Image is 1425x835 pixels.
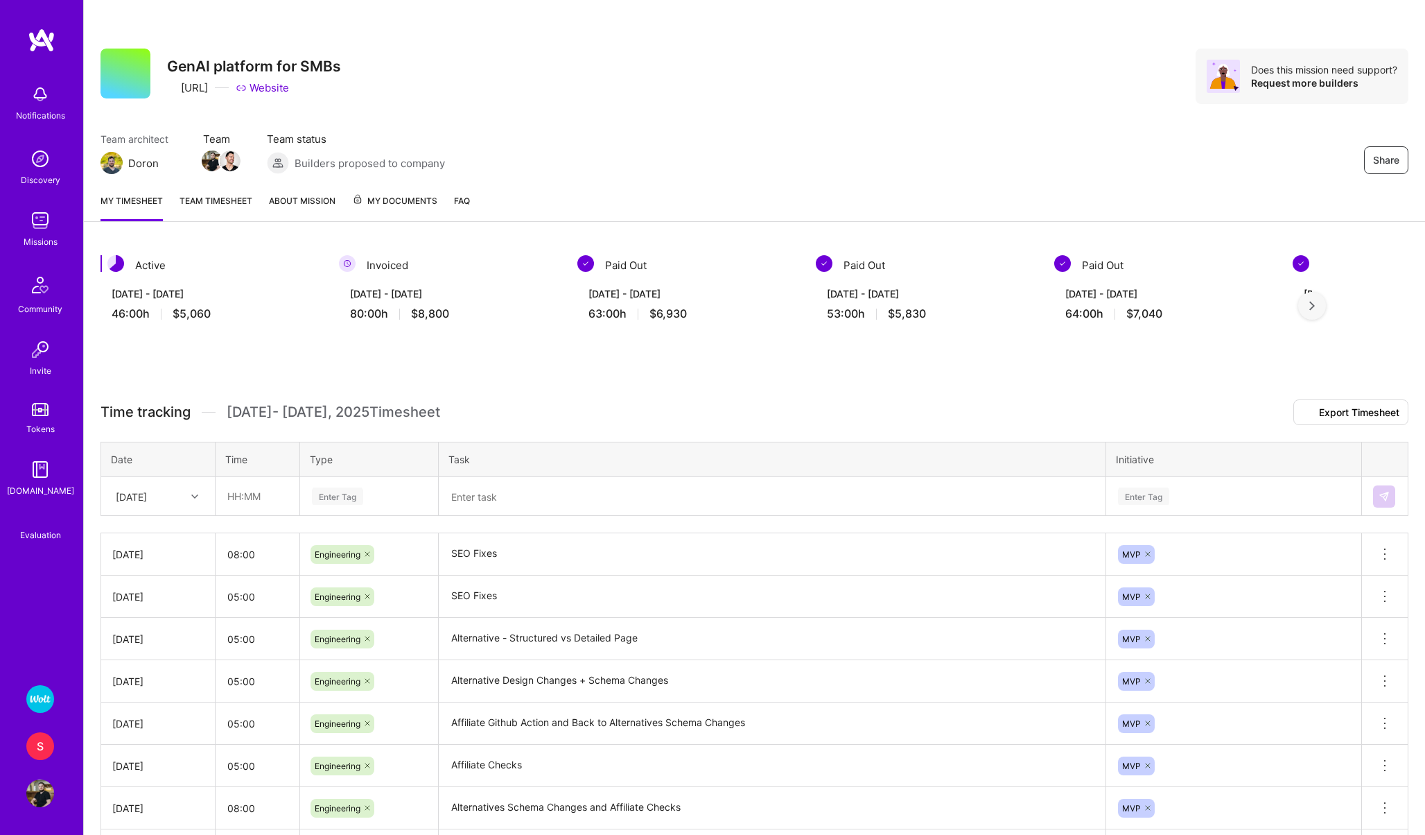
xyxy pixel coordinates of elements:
[220,150,241,171] img: Team Member Avatar
[26,780,54,807] img: User Avatar
[18,302,62,316] div: Community
[1373,153,1399,167] span: Share
[24,234,58,249] div: Missions
[107,255,124,272] img: Active
[312,485,363,507] div: Enter Tag
[30,363,51,378] div: Invite
[440,704,1104,743] textarea: Affiliate Github Action and Back to Alternatives Schema Changes
[440,662,1104,701] textarea: Alternative Design Changes + Schema Changes
[339,255,561,275] div: Invoiced
[23,780,58,807] a: User Avatar
[1126,307,1162,321] span: $7,040
[1207,60,1240,93] img: Avatar
[1251,76,1397,89] div: Request more builders
[221,149,239,173] a: Team Member Avatar
[216,621,299,657] input: HH:MM
[116,489,147,503] div: [DATE]
[225,452,290,467] div: Time
[1364,146,1408,174] button: Share
[1122,634,1141,644] span: MVP
[350,307,550,321] div: 80:00 h
[1116,452,1352,467] div: Initiative
[1065,307,1265,321] div: 64:00 h
[112,674,204,689] div: [DATE]
[35,517,46,528] i: icon SelectionTeam
[216,748,299,784] input: HH:MM
[1118,485,1169,507] div: Enter Tag
[26,336,54,363] img: Invite
[167,80,208,95] div: [URL]
[191,493,198,500] i: icon Chevron
[1122,803,1141,814] span: MVP
[164,157,175,169] i: icon Mail
[588,307,788,321] div: 63:00 h
[216,705,299,742] input: HH:MM
[26,456,54,483] img: guide book
[827,307,1026,321] div: 53:00 h
[1251,63,1397,76] div: Does this mission need support?
[1293,255,1309,272] img: Paid Out
[112,547,204,562] div: [DATE]
[112,716,204,731] div: [DATE]
[216,663,299,700] input: HH:MM
[1309,301,1315,311] img: right
[26,422,55,436] div: Tokens
[352,193,437,221] a: My Documents
[269,193,335,221] a: About Mission
[267,152,289,174] img: Builders proposed to company
[173,307,211,321] span: $5,060
[440,535,1104,574] textarea: SEO Fixes
[1054,255,1276,275] div: Paid Out
[339,255,356,272] img: Invoiced
[26,80,54,108] img: bell
[23,732,58,760] a: S
[315,676,360,687] span: Engineering
[1122,718,1141,729] span: MVP
[203,149,221,173] a: Team Member Avatar
[112,286,311,301] div: [DATE] - [DATE]
[315,718,360,729] span: Engineering
[352,193,437,209] span: My Documents
[100,193,163,221] a: My timesheet
[167,83,178,94] i: icon CompanyGray
[100,132,175,146] span: Team architect
[100,404,191,421] span: Time tracking
[23,685,58,713] a: Wolt - Fintech: Payments Expansion Team
[1122,761,1141,771] span: MVP
[26,207,54,234] img: teamwork
[180,193,252,221] a: Team timesheet
[28,28,55,53] img: logo
[128,156,159,171] div: Doron
[816,255,832,272] img: Paid Out
[1302,408,1313,418] i: icon Download
[167,58,341,75] h3: GenAI platform for SMBs
[100,152,123,174] img: Team Architect
[588,286,788,301] div: [DATE] - [DATE]
[440,619,1104,659] textarea: Alternative - Structured vs Detailed Page
[577,255,799,275] div: Paid Out
[888,307,926,321] span: $5,830
[203,132,239,146] span: Team
[315,803,360,814] span: Engineering
[216,536,299,573] input: HH:MM
[26,685,54,713] img: Wolt - Fintech: Payments Expansion Team
[26,732,54,760] div: S
[112,801,204,816] div: [DATE]
[100,255,322,275] div: Active
[112,307,311,321] div: 46:00 h
[315,761,360,771] span: Engineering
[1293,399,1408,425] button: Export Timesheet
[112,759,204,773] div: [DATE]
[439,442,1106,477] th: Task
[1379,491,1390,502] img: Submit
[315,634,360,644] span: Engineering
[649,307,687,321] span: $6,930
[827,286,1026,301] div: [DATE] - [DATE]
[267,132,445,146] span: Team status
[112,632,204,646] div: [DATE]
[20,528,61,542] div: Evaluation
[440,789,1104,828] textarea: Alternatives Schema Changes and Affiliate Checks
[26,145,54,173] img: discovery
[216,578,299,615] input: HH:MM
[1122,592,1141,602] span: MVP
